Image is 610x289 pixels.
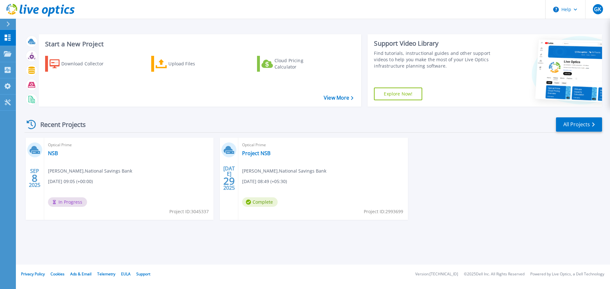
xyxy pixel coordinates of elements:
[374,39,493,48] div: Support Video Library
[364,208,403,215] span: Project ID: 2993699
[21,271,45,277] a: Privacy Policy
[70,271,91,277] a: Ads & Email
[594,7,601,12] span: GK
[45,56,116,72] a: Download Collector
[61,57,112,70] div: Download Collector
[48,141,210,148] span: Optical Prime
[242,150,270,156] a: Project NSB
[24,117,94,132] div: Recent Projects
[151,56,222,72] a: Upload Files
[530,272,604,276] li: Powered by Live Optics, a Dell Technology
[48,167,132,174] span: [PERSON_NAME] , National Savings Bank
[223,178,235,184] span: 29
[374,50,493,69] div: Find tutorials, instructional guides and other support videos to help you make the most of your L...
[48,197,87,207] span: In Progress
[136,271,150,277] a: Support
[48,178,93,185] span: [DATE] 09:05 (+00:00)
[242,197,278,207] span: Complete
[51,271,64,277] a: Cookies
[242,167,326,174] span: [PERSON_NAME] , National Savings Bank
[556,117,602,132] a: All Projects
[45,41,353,48] h3: Start a New Project
[374,88,422,100] a: Explore Now!
[415,272,458,276] li: Version: [TECHNICAL_ID]
[274,57,325,70] div: Cloud Pricing Calculator
[97,271,115,277] a: Telemetry
[223,167,235,190] div: [DATE] 2025
[48,150,58,156] a: NSB
[29,167,41,190] div: SEP 2025
[257,56,328,72] a: Cloud Pricing Calculator
[168,57,219,70] div: Upload Files
[242,141,404,148] span: Optical Prime
[464,272,525,276] li: © 2025 Dell Inc. All Rights Reserved
[32,175,37,181] span: 8
[169,208,209,215] span: Project ID: 3045337
[242,178,287,185] span: [DATE] 08:49 (+05:30)
[324,95,353,101] a: View More
[121,271,131,277] a: EULA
